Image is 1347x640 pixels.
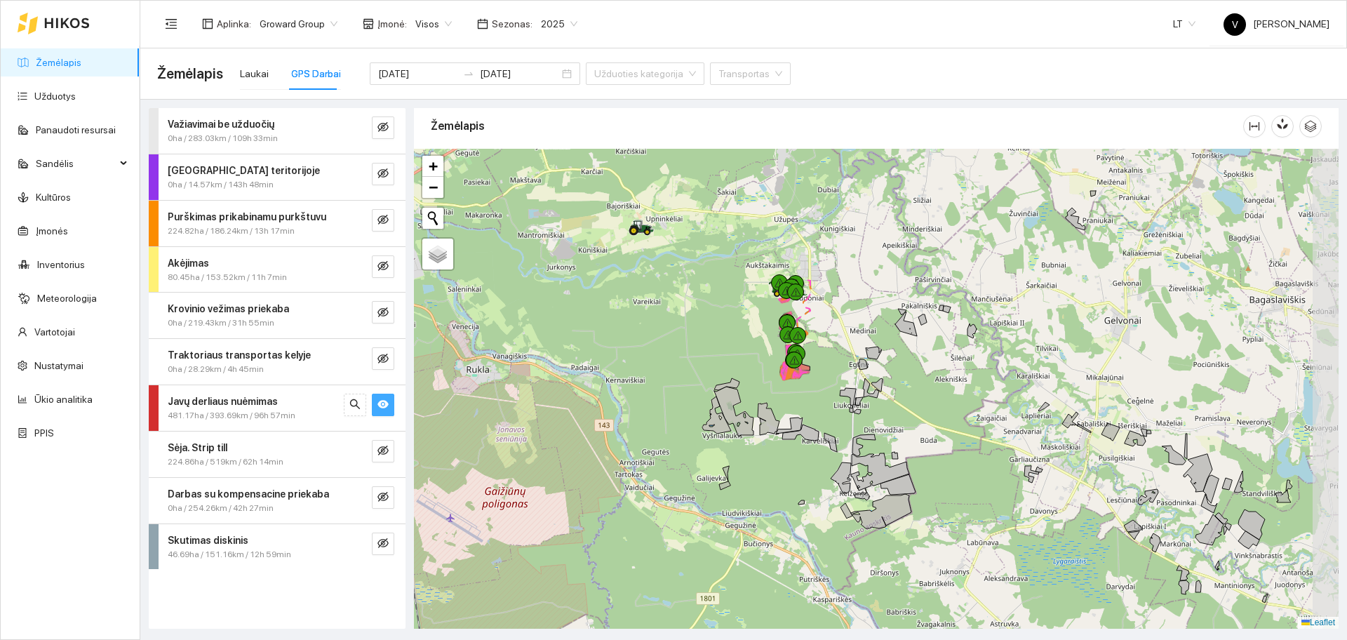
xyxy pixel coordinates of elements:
[168,396,278,407] strong: Javų derliaus nuėmimas
[168,303,289,314] strong: Krovinio vežimas priekaba
[1232,13,1238,36] span: V
[168,349,311,361] strong: Traktoriaus transportas kelyje
[37,259,85,270] a: Inventorius
[157,62,223,85] span: Žemėlapis
[168,132,278,145] span: 0ha / 283.03km / 109h 33min
[34,326,75,338] a: Vartotojai
[165,18,177,30] span: menu-fold
[492,16,532,32] span: Sezonas :
[168,548,291,561] span: 46.69ha / 151.16km / 12h 59min
[34,394,93,405] a: Ūkio analitika
[463,68,474,79] span: to
[168,502,274,515] span: 0ha / 254.26km / 42h 27min
[349,399,361,412] span: search
[415,13,452,34] span: Visos
[372,486,394,509] button: eye-invisible
[377,491,389,505] span: eye-invisible
[372,209,394,232] button: eye-invisible
[541,13,577,34] span: 2025
[372,255,394,278] button: eye-invisible
[157,10,185,38] button: menu-fold
[344,394,366,416] button: search
[168,316,274,330] span: 0ha / 219.43km / 31h 55min
[168,363,264,376] span: 0ha / 28.29km / 4h 45min
[422,208,443,229] button: Initiate a new search
[37,293,97,304] a: Meteorologija
[1301,618,1335,627] a: Leaflet
[168,271,287,284] span: 80.45ha / 153.52km / 11h 7min
[149,108,406,154] div: Važiavimai be užduočių0ha / 283.03km / 109h 33mineye-invisible
[149,339,406,385] div: Traktoriaus transportas kelyje0ha / 28.29km / 4h 45mineye-invisible
[168,165,320,176] strong: [GEOGRAPHIC_DATA] teritorijoje
[168,535,248,546] strong: Skutimas diskinis
[372,347,394,370] button: eye-invisible
[429,178,438,196] span: −
[36,57,81,68] a: Žemėlapis
[372,163,394,185] button: eye-invisible
[431,106,1243,146] div: Žemėlapis
[34,91,76,102] a: Užduotys
[372,533,394,555] button: eye-invisible
[149,524,406,570] div: Skutimas diskinis46.69ha / 151.16km / 12h 59mineye-invisible
[36,225,68,236] a: Įmonės
[377,260,389,274] span: eye-invisible
[168,455,283,469] span: 224.86ha / 519km / 62h 14min
[1224,18,1329,29] span: [PERSON_NAME]
[36,149,116,178] span: Sandėlis
[377,399,389,412] span: eye
[372,116,394,139] button: eye-invisible
[480,66,559,81] input: Pabaigos data
[372,440,394,462] button: eye-invisible
[377,307,389,320] span: eye-invisible
[463,68,474,79] span: swap-right
[149,201,406,246] div: Purškimas prikabinamu purkštuvu224.82ha / 186.24km / 13h 17mineye-invisible
[372,301,394,324] button: eye-invisible
[149,293,406,338] div: Krovinio vežimas priekaba0ha / 219.43km / 31h 55mineye-invisible
[429,157,438,175] span: +
[168,211,326,222] strong: Purškimas prikabinamu purkštuvu
[1243,115,1266,138] button: column-width
[217,16,251,32] span: Aplinka :
[1173,13,1195,34] span: LT
[422,177,443,198] a: Zoom out
[168,178,274,192] span: 0ha / 14.57km / 143h 48min
[36,124,116,135] a: Panaudoti resursai
[149,432,406,477] div: Sėja. Strip till224.86ha / 519km / 62h 14mineye-invisible
[377,16,407,32] span: Įmonė :
[377,353,389,366] span: eye-invisible
[240,66,269,81] div: Laukai
[168,225,295,238] span: 224.82ha / 186.24km / 13h 17min
[34,427,54,439] a: PPIS
[149,154,406,200] div: [GEOGRAPHIC_DATA] teritorijoje0ha / 14.57km / 143h 48mineye-invisible
[377,538,389,551] span: eye-invisible
[36,192,71,203] a: Kultūros
[34,360,83,371] a: Nustatymai
[422,239,453,269] a: Layers
[168,442,227,453] strong: Sėja. Strip till
[378,66,457,81] input: Pradžios data
[168,409,295,422] span: 481.17ha / 393.69km / 96h 57min
[149,385,406,431] div: Javų derliaus nuėmimas481.17ha / 393.69km / 96h 57minsearcheye
[377,214,389,227] span: eye-invisible
[377,168,389,181] span: eye-invisible
[168,488,329,500] strong: Darbas su kompensacine priekaba
[1244,121,1265,132] span: column-width
[168,258,209,269] strong: Akėjimas
[377,121,389,135] span: eye-invisible
[372,394,394,416] button: eye
[291,66,341,81] div: GPS Darbai
[149,478,406,524] div: Darbas su kompensacine priekaba0ha / 254.26km / 42h 27mineye-invisible
[149,247,406,293] div: Akėjimas80.45ha / 153.52km / 11h 7mineye-invisible
[477,18,488,29] span: calendar
[363,18,374,29] span: shop
[422,156,443,177] a: Zoom in
[260,13,337,34] span: Groward Group
[202,18,213,29] span: layout
[168,119,274,130] strong: Važiavimai be užduočių
[377,445,389,458] span: eye-invisible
